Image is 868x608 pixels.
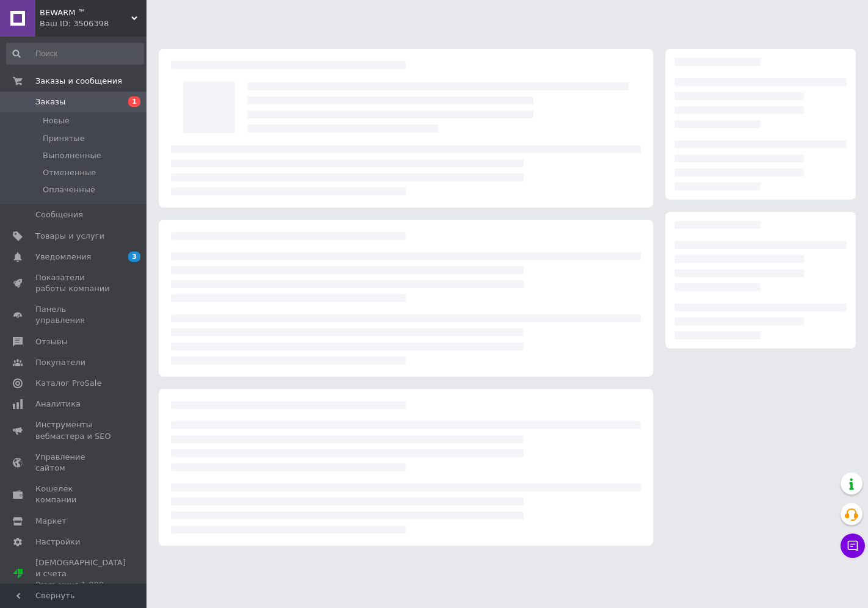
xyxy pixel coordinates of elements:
[43,115,70,126] span: Новые
[35,252,91,262] span: Уведомления
[35,419,113,441] span: Инструменты вебмастера и SEO
[40,7,131,18] span: BEWARM ™
[35,516,67,527] span: Маркет
[35,209,83,220] span: Сообщения
[35,537,80,548] span: Настройки
[35,76,122,87] span: Заказы и сообщения
[40,18,146,29] div: Ваш ID: 3506398
[35,557,126,591] span: [DEMOGRAPHIC_DATA] и счета
[35,357,85,368] span: Покупатели
[43,167,96,178] span: Отмененные
[35,378,101,389] span: Каталог ProSale
[43,184,95,195] span: Оплаченные
[35,452,113,474] span: Управление сайтом
[35,399,81,410] span: Аналитика
[35,304,113,326] span: Панель управления
[35,579,126,590] div: Prom микс 1 000
[35,336,68,347] span: Отзывы
[6,43,144,65] input: Поиск
[43,150,101,161] span: Выполненные
[128,252,140,262] span: 3
[35,272,113,294] span: Показатели работы компании
[35,231,104,242] span: Товары и услуги
[128,96,140,107] span: 1
[841,534,865,558] button: Чат с покупателем
[35,483,113,505] span: Кошелек компании
[43,133,85,144] span: Принятые
[35,96,65,107] span: Заказы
